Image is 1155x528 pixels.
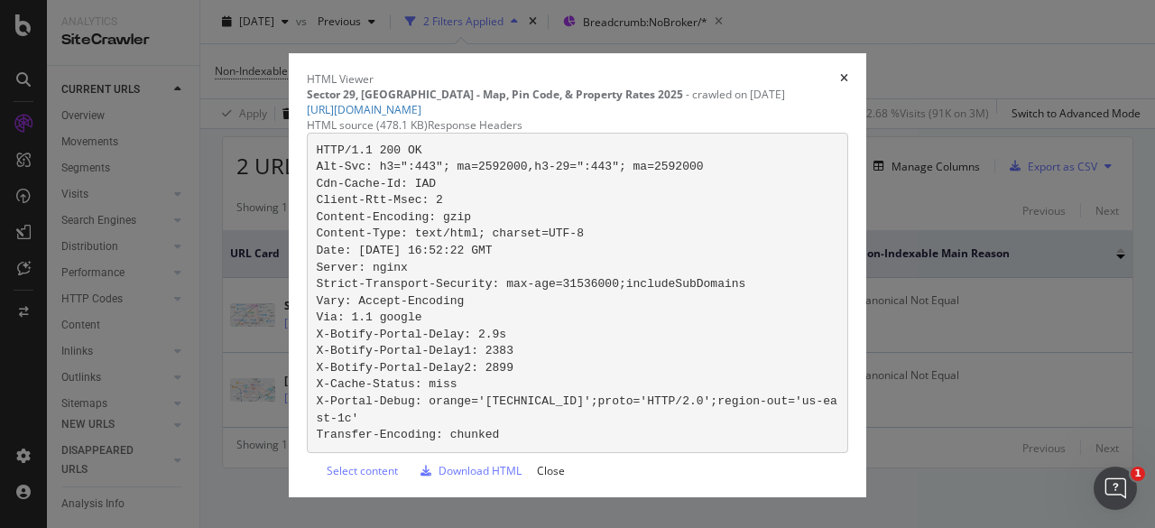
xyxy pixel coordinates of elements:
[439,463,522,478] div: Download HTML
[317,144,837,442] code: HTTP/1.1 200 OK Alt-Svc: h3=":443"; ma=2592000,h3-29=":443"; ma=2592000 Cdn-Cache-Id: IAD Client-...
[408,462,527,479] button: Download HTML
[428,117,522,133] div: Response Headers
[840,71,848,87] div: times
[307,71,374,87] div: HTML Viewer
[307,102,421,117] a: [URL][DOMAIN_NAME]
[1094,467,1137,510] iframe: Intercom live chat
[307,87,848,102] div: - crawled on [DATE]
[327,463,398,478] div: Select content
[307,87,683,102] strong: Sector 29, [GEOGRAPHIC_DATA] - Map, Pin Code, & Property Rates 2025
[307,117,428,133] div: HTML source (478.1 KB)
[537,463,565,478] div: Close
[1131,467,1145,481] span: 1
[531,462,570,479] button: Close
[289,53,866,498] div: modal
[307,462,403,479] button: Select content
